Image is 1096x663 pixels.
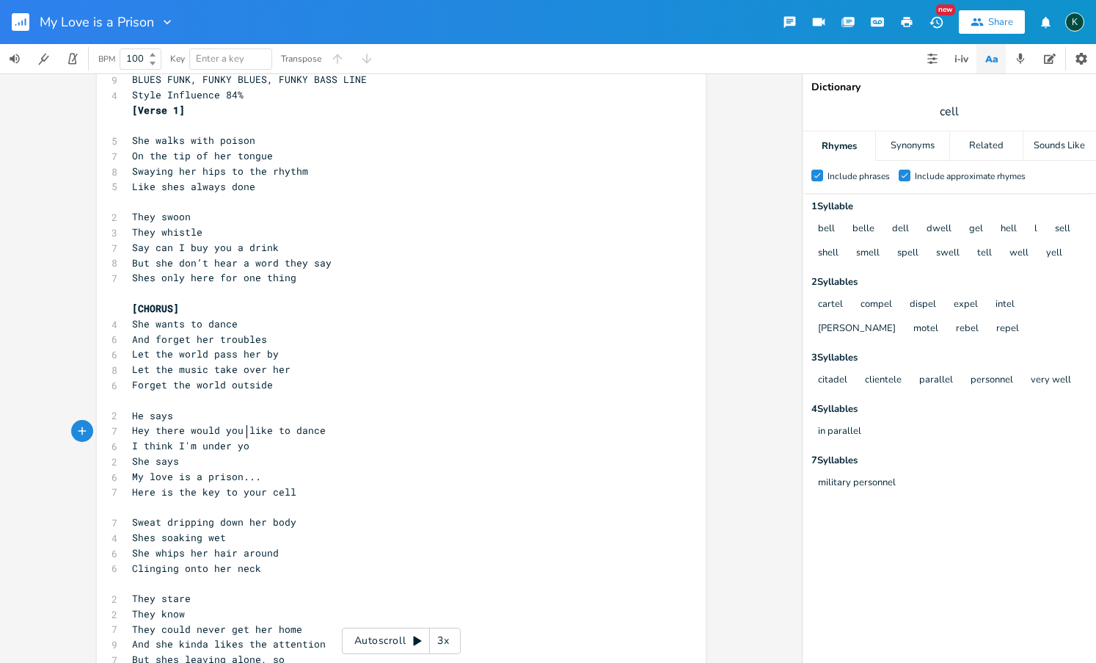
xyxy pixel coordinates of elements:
[818,477,896,490] button: military personnel
[852,223,874,236] button: belle
[1046,247,1062,260] button: yell
[915,172,1026,181] div: Include approximate rhymes
[936,4,955,15] div: New
[430,628,456,654] div: 3x
[910,299,936,311] button: dispel
[132,88,244,101] span: Style Influence 84%
[1065,5,1084,39] button: K
[132,485,296,499] span: Here is the key to your cell
[969,223,983,236] button: gel
[132,210,191,223] span: They swoon
[956,323,979,336] button: rebel
[811,278,1087,287] div: 2 Syllable s
[342,628,461,654] div: Autoscroll
[818,247,839,260] button: shell
[132,104,185,117] span: [Verse 1]
[98,55,115,63] div: BPM
[892,223,909,236] button: dell
[919,374,953,387] button: parallel
[818,223,835,236] button: bell
[897,247,918,260] button: spell
[132,623,302,636] span: They could never get her home
[1009,247,1029,260] button: well
[913,323,938,336] button: motel
[1001,223,1017,236] button: hell
[803,131,875,161] div: Rhymes
[811,405,1087,414] div: 4 Syllable s
[132,363,291,376] span: Let the music take over her
[281,54,321,63] div: Transpose
[132,225,202,239] span: They whistle
[132,73,367,86] span: BLUES FUNK, FUNKY BLUES, FUNKY BASS LINE
[132,592,191,605] span: They stare
[132,256,332,269] span: But she don’t hear a word they say
[927,223,951,236] button: dwell
[1034,223,1037,236] button: l
[170,54,185,63] div: Key
[196,52,244,65] span: Enter a key
[132,546,279,559] span: She whips her hair around
[132,409,173,422] span: He says
[40,15,154,29] span: My Love is a Prison
[818,426,861,438] button: in parallel
[818,374,847,387] button: citadel
[132,317,238,330] span: She wants to dance
[828,172,890,181] div: Include phrases
[856,247,880,260] button: smell
[811,456,1087,465] div: 7 Syllable s
[132,271,296,284] span: Shes only here for one thing
[132,439,249,452] span: I think I'm under yo
[811,353,1087,363] div: 3 Syllable s
[921,9,951,35] button: New
[132,347,279,361] span: Let the world pass her by
[1023,131,1096,161] div: Sounds Like
[1031,374,1071,387] button: very well
[818,299,843,311] button: cartel
[959,10,1025,34] button: Share
[132,562,261,575] span: Clinging onto her neck
[132,180,255,193] span: Like shes always done
[132,164,308,178] span: Swaying her hips to the rhythm
[132,531,226,544] span: Shes soaking wet
[995,299,1015,311] button: intel
[876,131,949,161] div: Synonyms
[132,302,179,315] span: [CHORUS]
[132,378,273,391] span: Forget the world outside
[132,134,255,147] span: She walks with poison
[818,323,896,336] button: [PERSON_NAME]
[996,323,1019,336] button: repel
[865,374,902,387] button: clientele
[971,374,1013,387] button: personnel
[132,333,267,346] span: And forget her troubles
[132,241,279,254] span: Say can I buy you a drink
[977,247,992,260] button: tell
[950,131,1023,161] div: Related
[861,299,892,311] button: compel
[1065,12,1084,32] div: Koval
[940,104,959,120] span: cell
[936,247,960,260] button: swell
[954,299,978,311] button: expel
[1055,223,1070,236] button: sell
[811,202,1087,211] div: 1 Syllable
[132,454,179,468] span: She says
[132,424,326,437] span: Hey there would you like to dance
[132,470,261,483] span: My love is a prison...
[132,515,296,529] span: Sweat dripping down her body
[132,637,326,651] span: And she kinda likes the attention
[811,82,1087,93] div: Dictionary
[132,607,185,620] span: They know
[988,15,1013,29] div: Share
[132,149,273,162] span: On the tip of her tongue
